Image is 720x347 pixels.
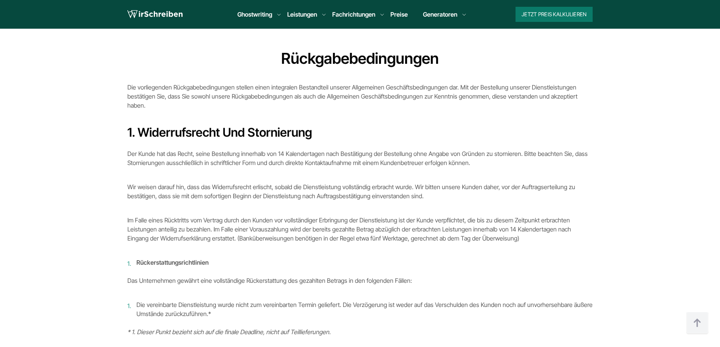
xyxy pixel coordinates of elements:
span: Wir weisen darauf hin, dass das Widerrufsrecht erlischt, sobald die Dienstleistung vollständig er... [127,183,575,200]
span: Die vorliegenden Rückgabebedingungen stellen einen integralen Bestandteil unserer Allgemeinen Ges... [127,83,578,109]
a: Generatoren [423,10,457,19]
b: 1. Widerrufsrecht und Stornierung [127,125,312,140]
img: logo wirschreiben [127,9,183,20]
span: Der Kunde hat das Recht, seine Bestellung innerhalb von 14 Kalendertagen nach Bestätigung der Bes... [127,150,588,167]
button: Jetzt Preis kalkulieren [516,7,593,22]
a: Fachrichtungen [332,10,375,19]
span: Das Unternehmen gewährt eine vollständige Rückerstattung des gezahlten Betrags in den folgenden F... [127,277,412,284]
img: button top [686,312,709,335]
b: Rückerstattungsrichtlinien [136,259,209,266]
b: Rückgabebedingungen [281,49,439,68]
a: Leistungen [287,10,317,19]
a: Preise [390,11,408,18]
a: Ghostwriting [237,10,272,19]
span: Die vereinbarte Dienstleistung wurde nicht zum vereinbarten Termin geliefert. Die Verzögerung ist... [136,301,593,318]
span: . (Banküberweisungen benötigen in der Regel etwa fünf Werktage, gerechnet ab dem Tag der Überweis... [234,234,519,242]
span: Im Falle eines Rücktritts vom Vertrag durch den Kunden vor vollständiger Erbringung der Dienstlei... [127,216,571,242]
span: * 1. Dieser Punkt bezieht sich auf die finale Deadline, nicht auf Teillieferungen. [127,328,331,336]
